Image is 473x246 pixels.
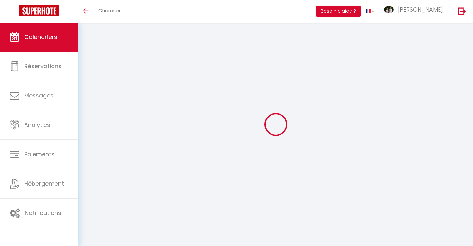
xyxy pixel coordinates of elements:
span: Analytics [24,121,50,129]
button: Besoin d'aide ? [316,6,361,17]
span: [PERSON_NAME] [398,5,443,14]
img: Super Booking [19,5,59,16]
span: Messages [24,91,54,99]
span: Calendriers [24,33,57,41]
span: Hébergement [24,179,64,188]
img: logout [458,7,466,15]
span: Réservations [24,62,62,70]
span: Paiements [24,150,54,158]
img: ... [384,6,394,13]
span: Chercher [98,7,121,14]
span: Notifications [25,209,61,217]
